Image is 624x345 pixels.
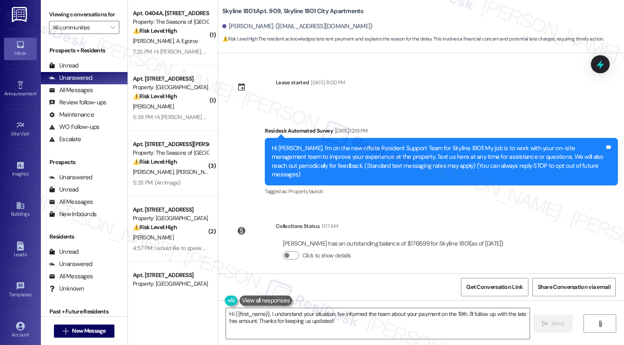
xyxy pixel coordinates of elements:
div: Apt. [STREET_ADDRESS] [133,271,208,280]
span: [PERSON_NAME] [133,103,174,110]
div: Unread [49,248,78,256]
div: All Messages [49,86,93,95]
span: : The resident acknowledges late rent payment and explains the reason for the delay. This involve... [222,35,604,43]
span: • [36,90,38,95]
div: Unanswered [49,74,92,82]
span: • [28,170,29,176]
strong: ⚠️ Risk Level: High [133,223,177,231]
div: WO Follow-ups [49,123,99,131]
div: Property: The Seasons of [GEOGRAPHIC_DATA] [133,18,208,26]
div: [PERSON_NAME] has an outstanding balance of $1766.99 for Skyline 1801 (as of [DATE]) [283,239,503,248]
div: Unread [49,61,78,70]
span: Share Conversation via email [538,283,611,291]
textarea: Hi {{first_name}}, I understand your situation. I've informed the team about your payment on the ... [226,308,530,339]
a: Templates • [4,279,37,301]
button: Get Conversation Link [461,278,528,296]
div: New Inbounds [49,210,96,219]
span: Property launch [289,188,323,195]
div: Property: [GEOGRAPHIC_DATA] [133,83,208,92]
div: Residesk Automated Survey [265,126,618,138]
div: Escalate [49,135,81,144]
a: Account [4,319,37,341]
div: Collections Status [276,222,320,230]
div: Unknown [49,284,84,293]
span: Send [551,319,564,328]
div: [DATE] 12:19 PM [333,126,367,135]
div: Property: [GEOGRAPHIC_DATA] [133,280,208,288]
div: 11:17 AM [320,222,338,230]
strong: ⚠️ Risk Level: High [133,27,177,34]
span: [PERSON_NAME] [133,234,174,241]
div: Unanswered [49,173,92,182]
span: [PERSON_NAME] [133,37,176,45]
div: Tagged as: [265,185,618,197]
div: 5:39 PM: Hi [PERSON_NAME] can you run the card you have on file for this amount? [133,113,330,121]
a: Buildings [4,198,37,221]
div: Prospects + Residents [41,46,127,55]
div: Unanswered [49,260,92,268]
div: All Messages [49,272,93,281]
span: A. Egorov [176,37,198,45]
span: [PERSON_NAME] [176,168,217,176]
i:  [63,328,69,334]
div: [PERSON_NAME]. ([EMAIL_ADDRESS][DOMAIN_NAME]) [222,22,373,31]
div: Property: [GEOGRAPHIC_DATA] [133,214,208,223]
label: Viewing conversations for [49,8,119,21]
i:  [542,320,548,327]
i:  [110,24,115,31]
a: Insights • [4,158,37,180]
div: Unread [49,185,78,194]
span: New Message [72,327,105,335]
button: Share Conversation via email [532,278,616,296]
div: 4:57 PM: I would like to speak with someone. So please give me a call when you get a chance. [133,244,353,252]
div: Hi [PERSON_NAME], I'm on the new offsite Resident Support Team for Skyline 1801! My job is to wor... [272,144,605,179]
input: All communities [53,21,106,34]
span: [PERSON_NAME] [133,168,176,176]
div: Maintenance [49,110,94,119]
a: Leads [4,239,37,261]
strong: ⚠️ Risk Level: High [222,36,257,42]
div: Review follow-ups [49,98,106,107]
div: Residents [41,232,127,241]
span: • [31,291,33,296]
div: All Messages [49,198,93,206]
img: ResiDesk Logo [12,7,29,22]
a: Site Visit • [4,118,37,140]
button: New Message [54,325,114,338]
div: Property: The Seasons of [GEOGRAPHIC_DATA] [133,149,208,157]
span: • [29,130,31,135]
div: Lease started [276,78,309,87]
div: [DATE] 8:00 PM [309,78,345,87]
div: Past + Future Residents [41,307,127,316]
i:  [597,320,603,327]
div: Prospects [41,158,127,167]
strong: ⚠️ Risk Level: High [133,158,177,165]
a: Inbox [4,38,37,60]
div: Apt. [STREET_ADDRESS] [133,74,208,83]
b: Skyline 1801: Apt. 909, Skyline 1801 City Apartments [222,7,364,16]
button: Send [533,314,573,333]
strong: ⚠️ Risk Level: High [133,92,177,100]
div: Apt. 0404A, [STREET_ADDRESS][PERSON_NAME] [133,9,208,18]
div: Apt. [STREET_ADDRESS][PERSON_NAME] [133,140,208,149]
div: 5:28 PM: (An Image) [133,179,181,186]
div: Apt. [STREET_ADDRESS] [133,205,208,214]
label: Click to show details [302,251,351,260]
span: Get Conversation Link [466,283,523,291]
